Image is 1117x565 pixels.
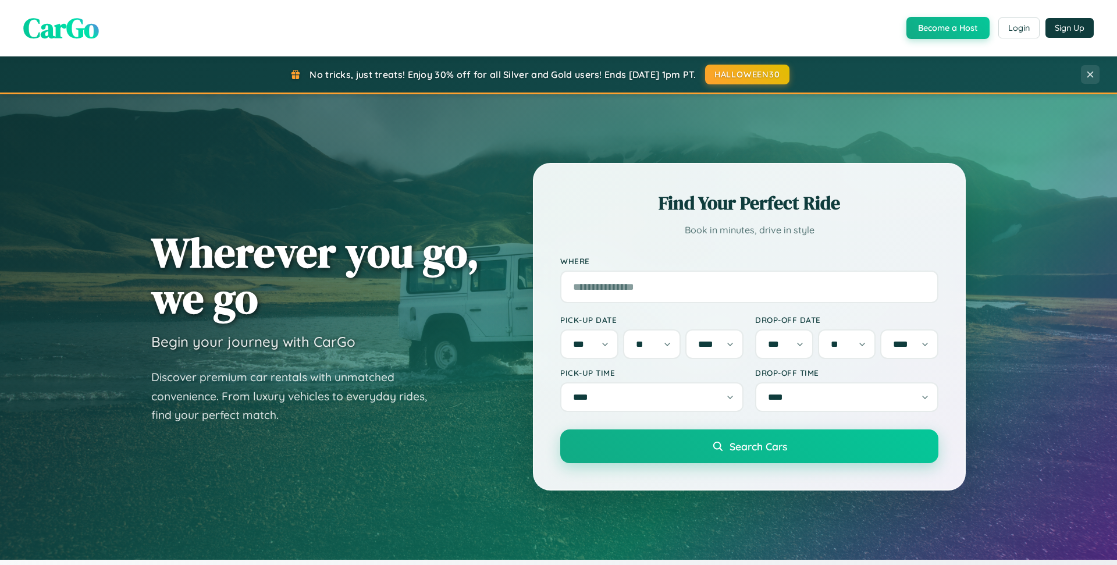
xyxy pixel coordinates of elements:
[906,17,990,39] button: Become a Host
[310,69,696,80] span: No tricks, just treats! Enjoy 30% off for all Silver and Gold users! Ends [DATE] 1pm PT.
[151,368,442,425] p: Discover premium car rentals with unmatched convenience. From luxury vehicles to everyday rides, ...
[151,229,479,321] h1: Wherever you go, we go
[560,222,938,239] p: Book in minutes, drive in style
[1045,18,1094,38] button: Sign Up
[730,440,787,453] span: Search Cars
[755,368,938,378] label: Drop-off Time
[560,429,938,463] button: Search Cars
[998,17,1040,38] button: Login
[560,256,938,266] label: Where
[151,333,355,350] h3: Begin your journey with CarGo
[560,190,938,216] h2: Find Your Perfect Ride
[705,65,789,84] button: HALLOWEEN30
[560,315,744,325] label: Pick-up Date
[560,368,744,378] label: Pick-up Time
[755,315,938,325] label: Drop-off Date
[23,9,99,47] span: CarGo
